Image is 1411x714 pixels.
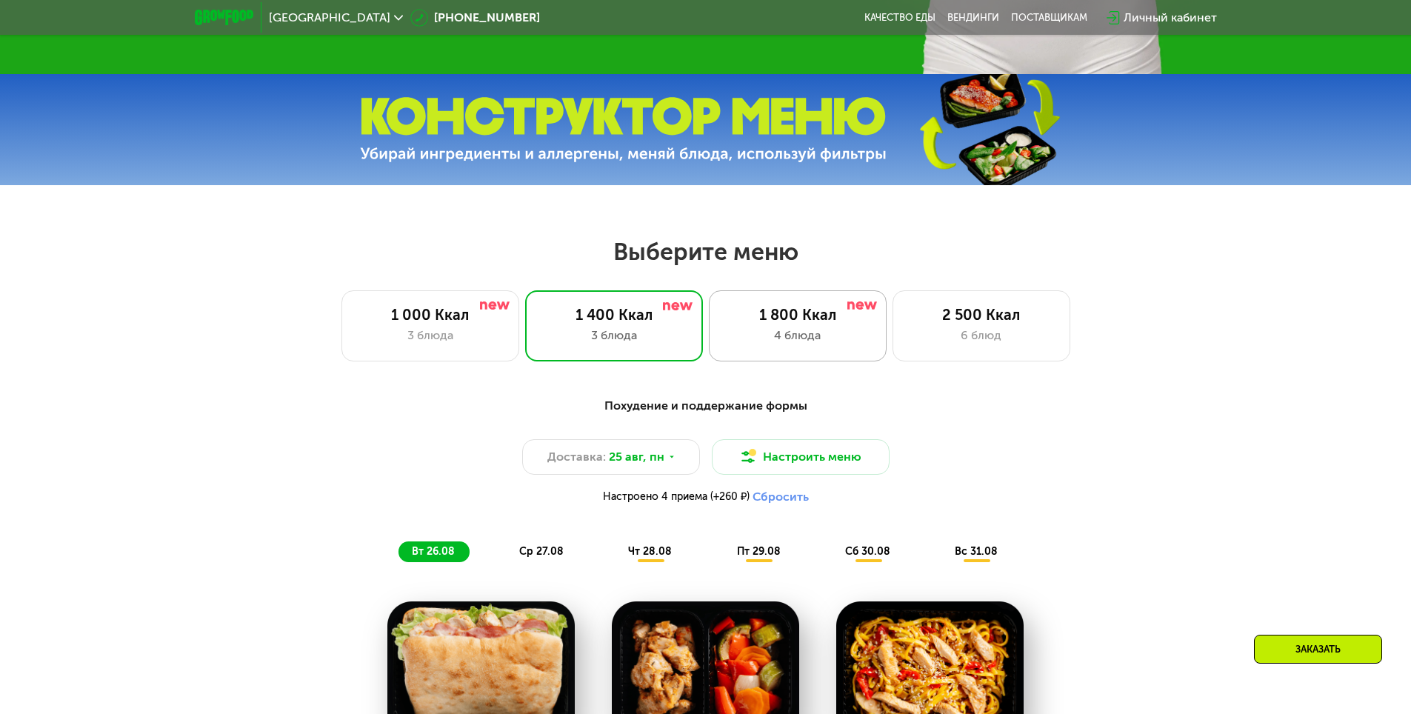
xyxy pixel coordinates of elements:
span: 25 авг, пн [609,448,664,466]
div: Личный кабинет [1124,9,1217,27]
h2: Выберите меню [47,237,1364,267]
div: 1 000 Ккал [357,306,504,324]
div: 4 блюда [724,327,871,344]
button: Настроить меню [712,439,890,475]
span: Доставка: [547,448,606,466]
div: 3 блюда [541,327,687,344]
div: 2 500 Ккал [908,306,1055,324]
span: ср 27.08 [519,545,564,558]
div: 1 400 Ккал [541,306,687,324]
div: Похудение и поддержание формы [267,397,1144,416]
span: вс 31.08 [955,545,998,558]
div: Заказать [1254,635,1382,664]
span: Настроено 4 приема (+260 ₽) [603,492,750,502]
a: [PHONE_NUMBER] [410,9,540,27]
span: сб 30.08 [845,545,890,558]
a: Вендинги [947,12,999,24]
div: 3 блюда [357,327,504,344]
span: чт 28.08 [628,545,672,558]
span: [GEOGRAPHIC_DATA] [269,12,390,24]
span: вт 26.08 [412,545,455,558]
div: поставщикам [1011,12,1087,24]
div: 1 800 Ккал [724,306,871,324]
button: Сбросить [753,490,809,504]
a: Качество еды [864,12,935,24]
div: 6 блюд [908,327,1055,344]
span: пт 29.08 [737,545,781,558]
